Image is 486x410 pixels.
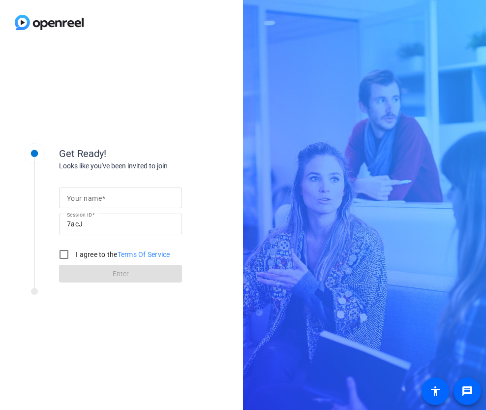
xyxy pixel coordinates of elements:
[67,194,102,202] mat-label: Your name
[429,385,441,397] mat-icon: accessibility
[461,385,473,397] mat-icon: message
[59,161,256,171] div: Looks like you've been invited to join
[59,146,256,161] div: Get Ready!
[67,212,92,218] mat-label: Session ID
[118,251,170,258] a: Terms Of Service
[74,250,170,259] label: I agree to the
